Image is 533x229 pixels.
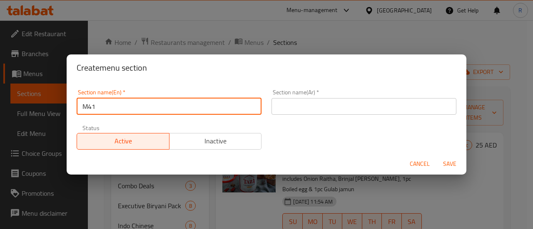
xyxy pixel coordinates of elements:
[169,133,262,150] button: Inactive
[173,135,259,147] span: Inactive
[436,156,463,172] button: Save
[77,133,169,150] button: Active
[440,159,460,169] span: Save
[77,98,262,115] input: Please enter section name(en)
[80,135,166,147] span: Active
[410,159,430,169] span: Cancel
[77,61,456,74] h2: Create menu section
[406,156,433,172] button: Cancel
[271,98,456,115] input: Please enter section name(ar)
